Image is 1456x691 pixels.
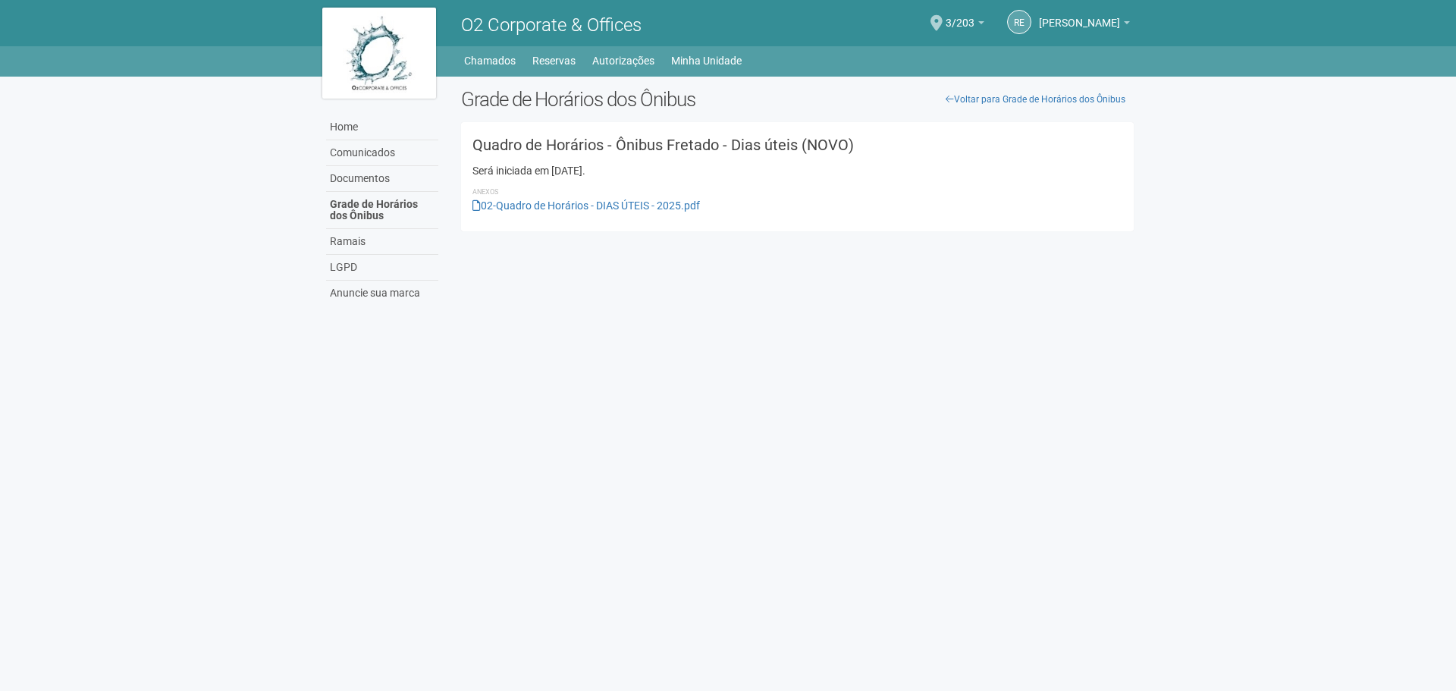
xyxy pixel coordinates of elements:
a: Comunicados [326,140,438,166]
li: Anexos [472,185,1122,199]
a: Anuncie sua marca [326,281,438,306]
a: Documentos [326,166,438,192]
a: Home [326,115,438,140]
a: RE [1007,10,1031,34]
a: Reservas [532,50,576,71]
h2: Grade de Horários dos Ônibus [461,88,1134,111]
h3: Quadro de Horários - Ônibus Fretado - Dias úteis (NOVO) [472,137,1122,152]
img: logo.jpg [322,8,436,99]
a: Voltar para Grade de Horários dos Ônibus [937,88,1134,111]
a: 02-Quadro de Horários - DIAS ÚTEIS - 2025.pdf [472,199,700,212]
a: [PERSON_NAME] [1039,19,1130,31]
a: LGPD [326,255,438,281]
span: O2 Corporate & Offices [461,14,642,36]
a: Autorizações [592,50,654,71]
a: Ramais [326,229,438,255]
div: Será iniciada em [DATE]. [472,164,1122,177]
a: Grade de Horários dos Ônibus [326,192,438,229]
a: Chamados [464,50,516,71]
span: 3/203 [946,2,974,29]
a: 3/203 [946,19,984,31]
span: RAIZA EDUARDA ASSIS DIAS [1039,2,1120,29]
a: Minha Unidade [671,50,742,71]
